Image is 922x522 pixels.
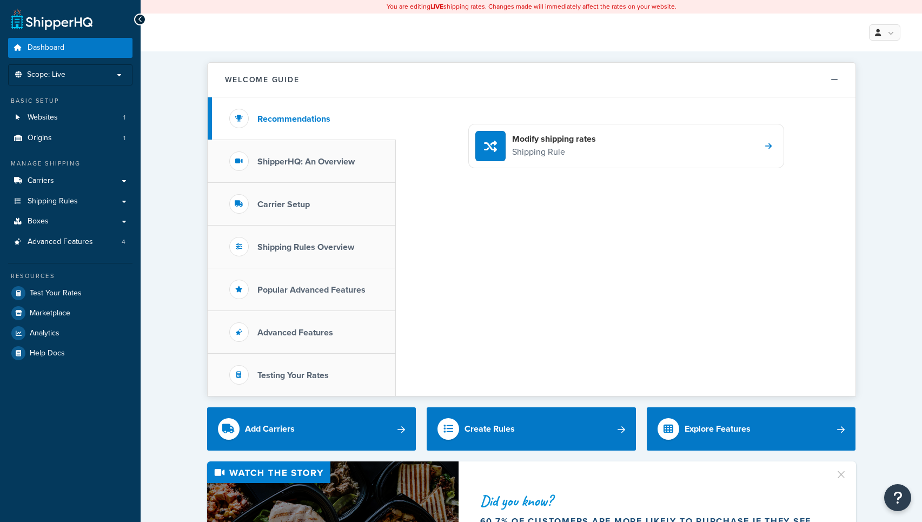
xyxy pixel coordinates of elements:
[28,176,54,186] span: Carriers
[8,108,132,128] a: Websites1
[225,76,300,84] h2: Welcome Guide
[257,200,310,209] h3: Carrier Setup
[28,217,49,226] span: Boxes
[8,108,132,128] li: Websites
[28,197,78,206] span: Shipping Rules
[257,114,330,124] h3: Recommendations
[8,343,132,363] a: Help Docs
[257,328,333,338] h3: Advanced Features
[8,323,132,343] a: Analytics
[512,133,596,145] h4: Modify shipping rates
[8,171,132,191] a: Carriers
[208,63,855,97] button: Welcome Guide
[685,421,751,437] div: Explore Features
[647,407,856,451] a: Explore Features
[480,493,822,508] div: Did you know?
[30,329,59,338] span: Analytics
[8,159,132,168] div: Manage Shipping
[8,303,132,323] a: Marketplace
[257,371,329,380] h3: Testing Your Rates
[257,157,355,167] h3: ShipperHQ: An Overview
[122,237,125,247] span: 4
[8,232,132,252] li: Advanced Features
[245,421,295,437] div: Add Carriers
[8,128,132,148] a: Origins1
[8,96,132,105] div: Basic Setup
[27,70,65,80] span: Scope: Live
[123,113,125,122] span: 1
[30,309,70,318] span: Marketplace
[123,134,125,143] span: 1
[465,421,515,437] div: Create Rules
[257,242,354,252] h3: Shipping Rules Overview
[28,237,93,247] span: Advanced Features
[8,191,132,212] a: Shipping Rules
[430,2,443,11] b: LIVE
[512,145,596,159] p: Shipping Rule
[884,484,911,511] button: Open Resource Center
[30,289,82,298] span: Test Your Rates
[28,113,58,122] span: Websites
[28,43,64,52] span: Dashboard
[8,128,132,148] li: Origins
[8,283,132,303] a: Test Your Rates
[257,285,366,295] h3: Popular Advanced Features
[8,38,132,58] a: Dashboard
[28,134,52,143] span: Origins
[8,272,132,281] div: Resources
[207,407,416,451] a: Add Carriers
[427,407,636,451] a: Create Rules
[8,212,132,232] a: Boxes
[30,349,65,358] span: Help Docs
[8,232,132,252] a: Advanced Features4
